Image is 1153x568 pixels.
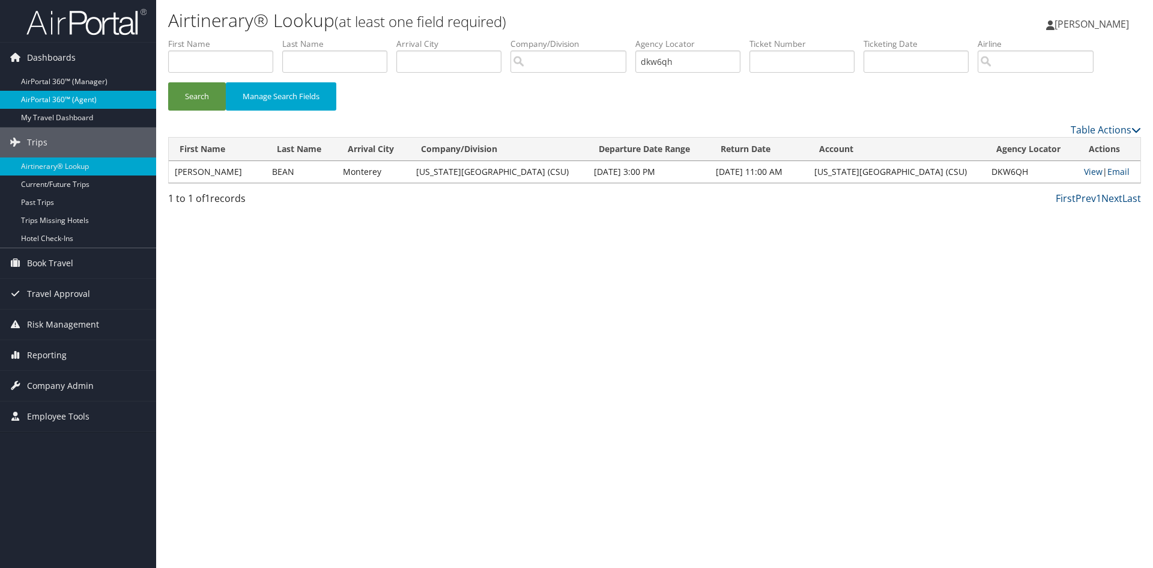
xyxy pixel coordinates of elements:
span: [PERSON_NAME] [1055,17,1129,31]
a: Email [1107,166,1130,177]
a: [PERSON_NAME] [1046,6,1141,42]
label: Last Name [282,38,396,50]
a: Last [1122,192,1141,205]
span: Employee Tools [27,402,89,432]
td: Monterey [337,161,410,183]
td: [PERSON_NAME] [169,161,266,183]
span: Travel Approval [27,279,90,309]
h1: Airtinerary® Lookup [168,8,817,33]
th: Last Name: activate to sort column ascending [266,138,337,161]
label: First Name [168,38,282,50]
td: | [1078,161,1140,183]
label: Ticketing Date [864,38,978,50]
td: [DATE] 11:00 AM [710,161,808,183]
th: Agency Locator: activate to sort column ascending [985,138,1078,161]
a: Prev [1076,192,1096,205]
button: Manage Search Fields [226,82,336,111]
span: Risk Management [27,310,99,340]
td: [DATE] 3:00 PM [588,161,710,183]
label: Company/Division [510,38,635,50]
span: Company Admin [27,371,94,401]
th: Actions [1078,138,1140,161]
a: Table Actions [1071,123,1141,136]
small: (at least one field required) [334,11,506,31]
th: Return Date: activate to sort column ascending [710,138,808,161]
td: BEAN [266,161,337,183]
button: Search [168,82,226,111]
th: Arrival City: activate to sort column ascending [337,138,410,161]
th: First Name: activate to sort column ascending [169,138,266,161]
a: 1 [1096,192,1101,205]
th: Company/Division [410,138,588,161]
a: View [1084,166,1103,177]
a: Next [1101,192,1122,205]
span: Reporting [27,340,67,370]
label: Ticket Number [749,38,864,50]
label: Airline [978,38,1103,50]
span: Trips [27,127,47,157]
th: Account: activate to sort column ascending [808,138,986,161]
th: Departure Date Range: activate to sort column ascending [588,138,710,161]
div: 1 to 1 of records [168,191,398,212]
span: 1 [205,192,210,205]
img: airportal-logo.png [26,8,147,36]
label: Arrival City [396,38,510,50]
td: [US_STATE][GEOGRAPHIC_DATA] (CSU) [410,161,588,183]
span: Book Travel [27,248,73,278]
label: Agency Locator [635,38,749,50]
span: Dashboards [27,43,76,73]
td: DKW6QH [985,161,1078,183]
td: [US_STATE][GEOGRAPHIC_DATA] (CSU) [808,161,986,183]
a: First [1056,192,1076,205]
